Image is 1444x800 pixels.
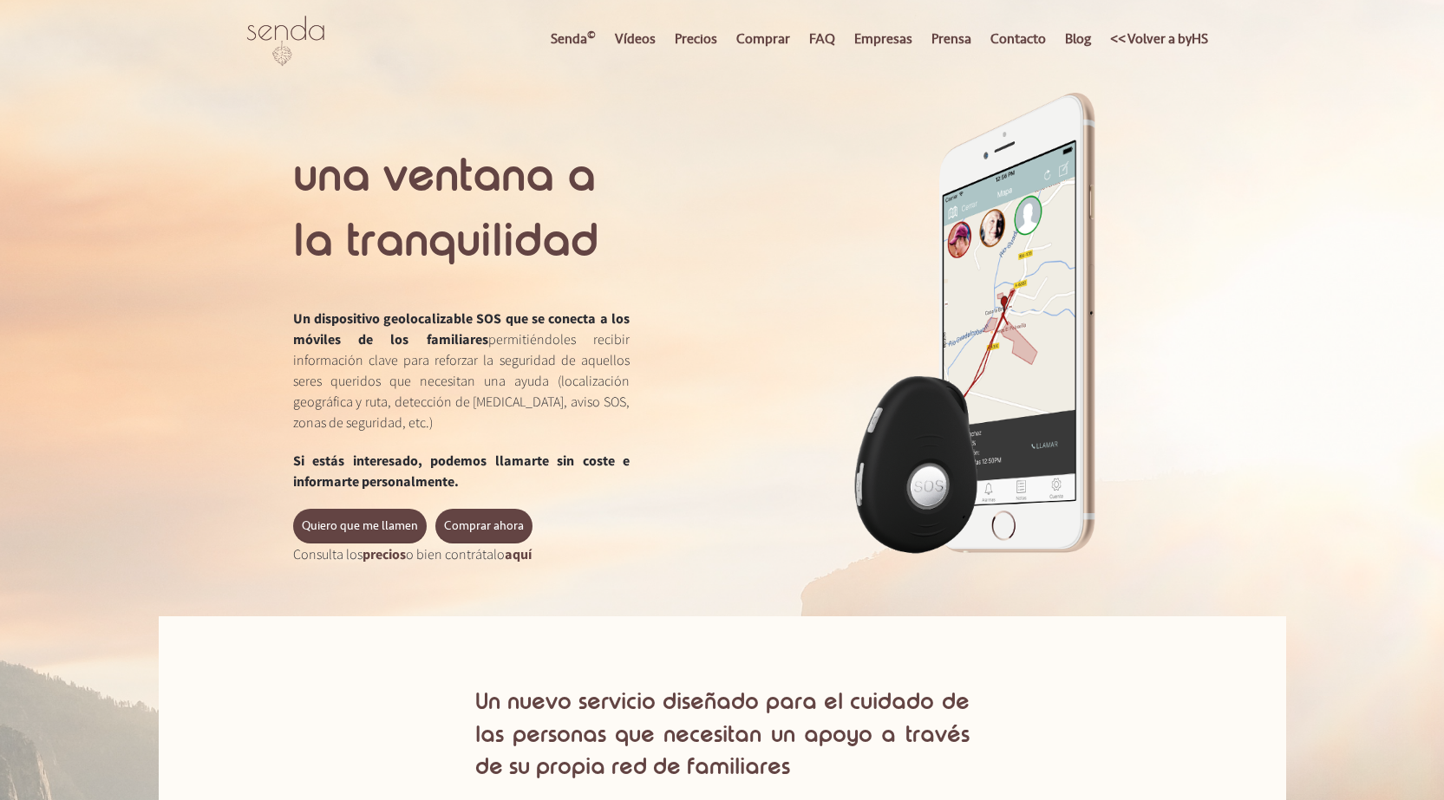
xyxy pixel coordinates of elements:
[846,82,1106,565] img: Dispositivo y App Senda
[293,450,631,491] p: Si estás interesado, podemos llamarte sin coste e informarte personalmente.
[363,545,406,563] a: precios
[587,27,596,42] sup: ©
[435,509,533,543] a: Comprar ahora
[293,143,631,273] h1: una ventana a la tranquilidad
[293,309,631,348] span: Un dispositivo geolocalizable SOS que se conecta a los móviles de los familiares
[293,509,427,543] button: Quiero que me llamen
[505,545,532,563] a: aquí
[293,543,631,564] p: Consulta los o bien contrátalo
[293,308,631,433] p: permitiéndoles recibir información clave para reforzar la seguridad de aquellos seres queridos qu...
[475,686,970,784] h2: Un nuevo servicio diseñado para el cuidado de las personas que necesitan un apoyo a través de su ...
